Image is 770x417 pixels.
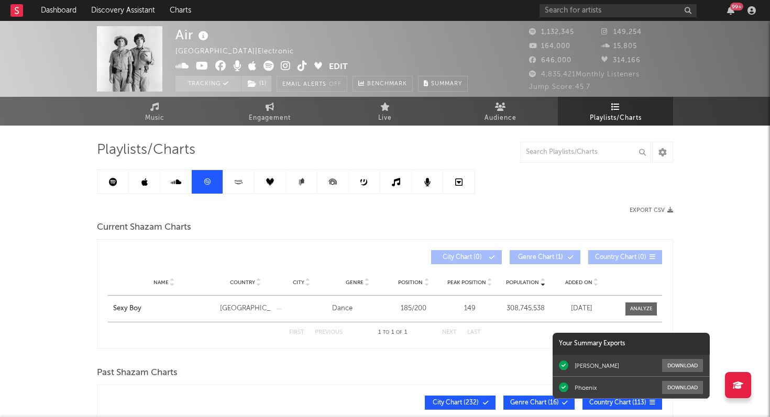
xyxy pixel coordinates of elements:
[467,330,481,335] button: Last
[220,303,271,314] div: [GEOGRAPHIC_DATA]
[97,221,191,234] span: Current Shazam Charts
[364,326,421,339] div: 1 1 1
[447,279,486,286] span: Peak Position
[582,396,662,410] button: Country Chart(113)
[442,330,457,335] button: Next
[277,76,347,92] button: Email AlertsOff
[249,112,291,125] span: Engagement
[556,303,607,314] div: [DATE]
[510,400,559,406] span: Genre Chart ( 16 )
[241,76,271,92] button: (1)
[601,57,641,64] span: 314,166
[396,330,402,335] span: of
[431,81,462,87] span: Summary
[425,396,496,410] button: City Chart(232)
[529,71,640,78] span: 4,835,421 Monthly Listeners
[367,78,407,91] span: Benchmark
[595,254,646,261] span: Country Chart ( 0 )
[630,207,673,213] button: Export CSV
[175,76,241,92] button: Tracking
[153,279,169,286] span: Name
[315,330,343,335] button: Previous
[529,29,574,36] span: 1,132,345
[383,330,389,335] span: to
[540,4,697,17] input: Search for artists
[431,250,502,264] button: City Chart(0)
[510,250,580,264] button: Genre Chart(1)
[289,330,304,335] button: First
[727,6,734,15] button: 99+
[553,333,710,355] div: Your Summary Exports
[241,76,272,92] span: ( 1 )
[444,303,495,314] div: 149
[418,76,468,92] button: Summary
[730,3,743,10] div: 99 +
[575,362,619,369] div: [PERSON_NAME]
[327,97,443,126] a: Live
[516,254,565,261] span: Genre Chart ( 1 )
[332,303,383,314] div: Dance
[520,142,651,163] input: Search Playlists/Charts
[329,82,342,87] em: Off
[432,400,480,406] span: City Chart ( 232 )
[113,303,215,314] a: Sexy Boy
[353,76,413,92] a: Benchmark
[438,254,486,261] span: City Chart ( 0 )
[97,367,178,379] span: Past Shazam Charts
[662,359,703,372] button: Download
[529,43,570,50] span: 164,000
[175,26,211,43] div: Air
[588,250,662,264] button: Country Chart(0)
[503,396,575,410] button: Genre Chart(16)
[145,112,164,125] span: Music
[398,279,423,286] span: Position
[97,97,212,126] a: Music
[500,303,551,314] div: 308,745,538
[378,112,392,125] span: Live
[529,84,590,91] span: Jump Score: 45.7
[329,61,348,74] button: Edit
[97,144,195,156] span: Playlists/Charts
[443,97,558,126] a: Audience
[590,112,642,125] span: Playlists/Charts
[601,43,637,50] span: 15,805
[575,384,597,391] div: Phoenix
[558,97,673,126] a: Playlists/Charts
[293,279,304,286] span: City
[346,279,364,286] span: Genre
[175,46,306,58] div: [GEOGRAPHIC_DATA] | Electronic
[565,279,592,286] span: Added On
[601,29,642,36] span: 149,254
[662,381,703,394] button: Download
[388,303,439,314] div: 185 / 200
[529,57,571,64] span: 646,000
[589,400,646,406] span: Country Chart ( 113 )
[506,279,539,286] span: Population
[230,279,255,286] span: Country
[485,112,516,125] span: Audience
[212,97,327,126] a: Engagement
